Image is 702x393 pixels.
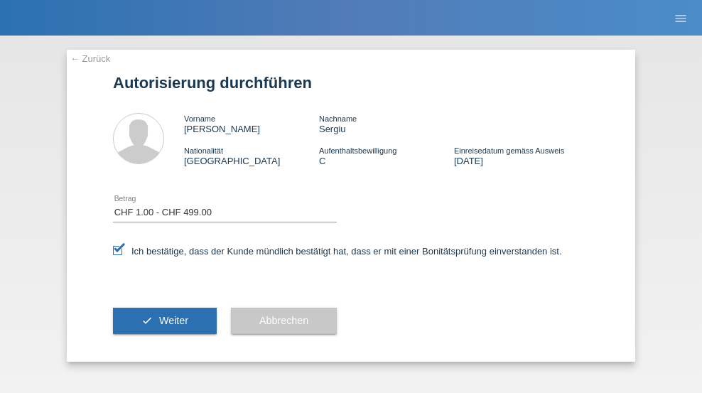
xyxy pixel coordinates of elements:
div: Sergiu [319,113,454,134]
a: ← Zurück [70,53,110,64]
span: Aufenthaltsbewilligung [319,146,396,155]
button: Abbrechen [231,308,337,335]
button: check Weiter [113,308,217,335]
i: menu [674,11,688,26]
span: Nationalität [184,146,223,155]
span: Abbrechen [259,315,308,326]
div: [PERSON_NAME] [184,113,319,134]
i: check [141,315,153,326]
h1: Autorisierung durchführen [113,74,589,92]
span: Nachname [319,114,357,123]
div: [GEOGRAPHIC_DATA] [184,145,319,166]
div: [DATE] [454,145,589,166]
a: menu [666,14,695,22]
div: C [319,145,454,166]
span: Einreisedatum gemäss Ausweis [454,146,564,155]
span: Weiter [159,315,188,326]
label: Ich bestätige, dass der Kunde mündlich bestätigt hat, dass er mit einer Bonitätsprüfung einversta... [113,246,562,257]
span: Vorname [184,114,215,123]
